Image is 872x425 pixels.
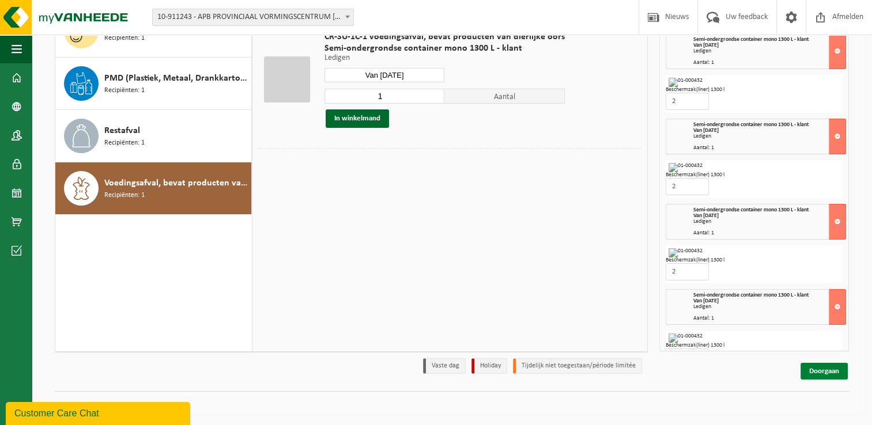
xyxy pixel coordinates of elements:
span: Aantal [444,89,565,104]
span: Restafval [104,124,140,138]
input: Selecteer datum [324,68,445,82]
div: Aantal: 1 [693,230,846,236]
p: Ledigen [324,54,565,62]
div: Aantal: 1 [693,60,846,66]
strong: Van [DATE] [693,127,719,134]
span: CR-SU-1C-1 voedingsafval, bevat producten van dierlijke oors [324,31,565,43]
span: 10-911243 - APB PROVINCIAAL VORMINGSCENTRUM MALLE - MALLE [153,9,353,25]
span: Semi-ondergrondse container mono 1300 L - klant [693,36,809,43]
span: Semi-ondergrondse container mono 1300 L - klant [693,207,809,213]
button: Voedingsafval, bevat producten van dierlijke oorsprong, onverpakt, categorie 3 Recipiënten: 1 [55,162,252,214]
div: Ledigen [693,134,846,139]
li: Tijdelijk niet toegestaan/période limitée [513,358,642,374]
img: 01-000432 [669,248,703,257]
strong: Van [DATE] [693,42,719,48]
div: Beschermzak(liner) 1300 l [666,343,843,348]
div: Aantal: 1 [693,316,846,321]
button: PMD (Plastiek, Metaal, Drankkartons) (bedrijven) Recipiënten: 1 [55,58,252,110]
div: Ledigen [693,304,846,310]
button: In winkelmand [326,109,389,128]
div: Beschermzak(liner) 1300 l [666,257,843,263]
span: Semi-ondergrondse container mono 1300 L - klant [693,122,809,128]
div: Ledigen [693,48,846,54]
li: Vaste dag [423,358,466,374]
strong: Van [DATE] [693,298,719,304]
span: Semi-ondergrondse container mono 1300 L - klant [324,43,565,54]
img: 01-000432 [669,333,703,343]
span: Voedingsafval, bevat producten van dierlijke oorsprong, onverpakt, categorie 3 [104,176,248,190]
strong: Van [DATE] [693,212,719,219]
div: Beschermzak(liner) 1300 l [666,87,843,93]
a: Doorgaan [801,363,848,380]
button: Restafval Recipiënten: 1 [55,110,252,162]
span: Semi-ondergrondse container mono 1300 L - klant [693,292,809,298]
span: Recipiënten: 1 [104,33,145,44]
div: Ledigen [693,219,846,225]
span: Recipiënten: 1 [104,190,145,201]
span: PMD (Plastiek, Metaal, Drankkartons) (bedrijven) [104,71,248,85]
span: 10-911243 - APB PROVINCIAAL VORMINGSCENTRUM MALLE - MALLE [152,9,354,26]
img: 01-000432 [669,78,703,87]
span: Recipiënten: 1 [104,85,145,96]
img: 01-000432 [669,163,703,172]
span: Recipiënten: 1 [104,138,145,149]
div: Aantal: 1 [693,145,846,151]
iframe: chat widget [6,400,192,425]
li: Holiday [471,358,507,374]
div: Beschermzak(liner) 1300 l [666,172,843,178]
